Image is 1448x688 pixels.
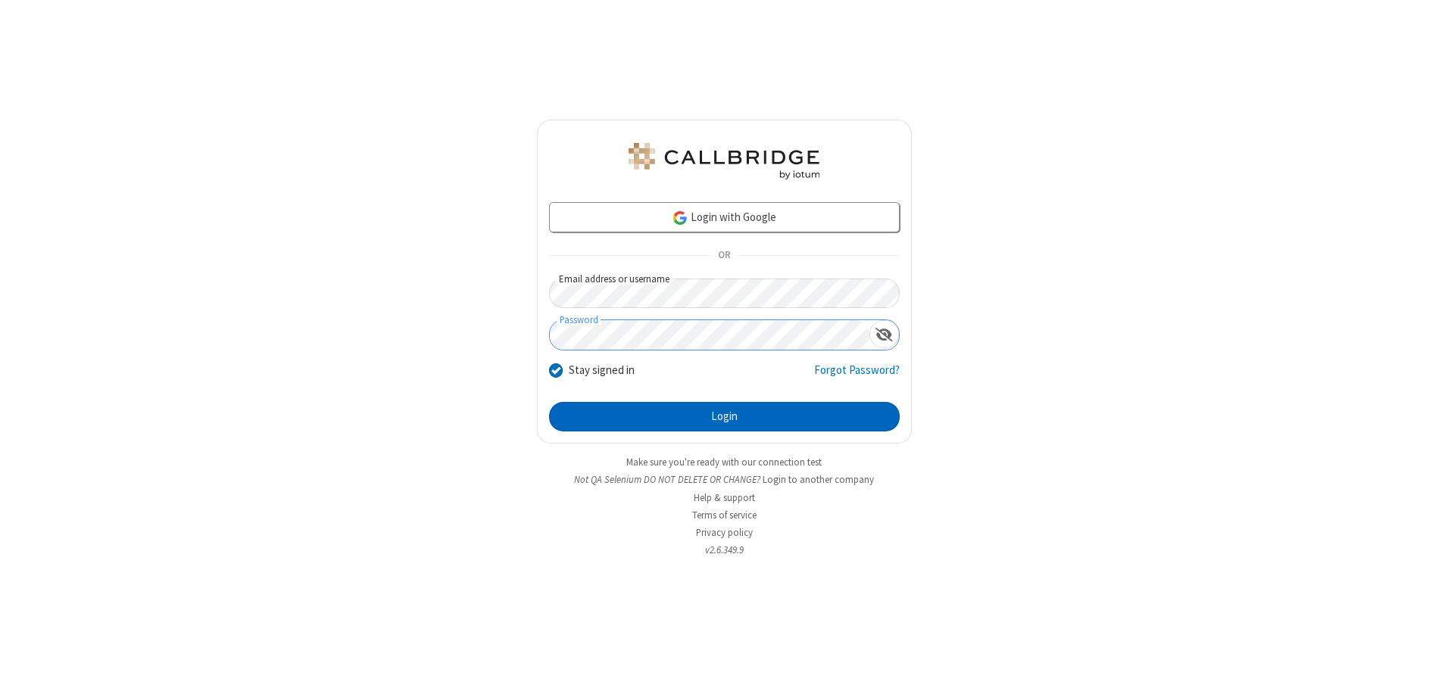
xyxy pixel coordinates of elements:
img: QA Selenium DO NOT DELETE OR CHANGE [626,143,822,179]
a: Make sure you're ready with our connection test [626,456,822,469]
li: Not QA Selenium DO NOT DELETE OR CHANGE? [537,472,912,487]
label: Stay signed in [569,362,635,379]
div: Show password [869,320,899,348]
li: v2.6.349.9 [537,543,912,557]
span: OR [712,245,736,266]
button: Login to another company [763,472,874,487]
button: Login [549,402,900,432]
a: Login with Google [549,202,900,232]
a: Help & support [694,491,755,504]
a: Privacy policy [696,526,753,539]
a: Terms of service [692,509,757,521]
img: google-icon.png [672,210,688,226]
a: Forgot Password? [814,362,900,391]
input: Password [550,320,869,350]
input: Email address or username [549,279,900,308]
